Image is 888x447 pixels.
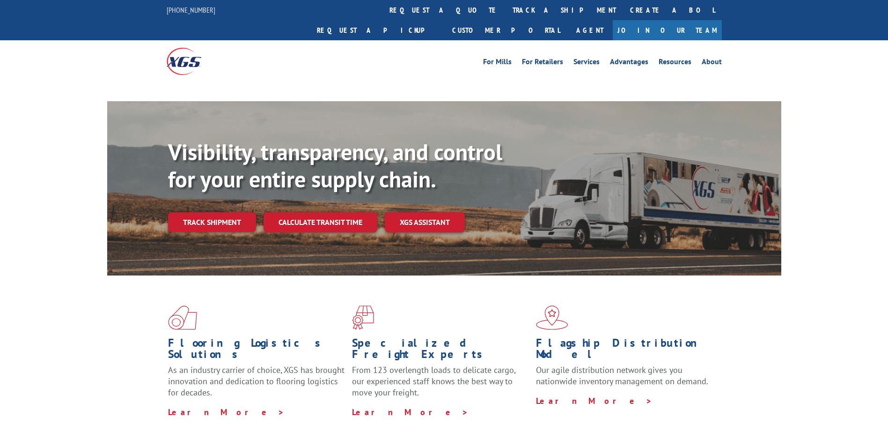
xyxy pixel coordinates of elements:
a: For Mills [483,58,512,68]
a: Learn More > [352,407,469,417]
h1: Specialized Freight Experts [352,337,529,365]
a: Advantages [610,58,648,68]
a: Calculate transit time [264,212,377,232]
a: Request a pickup [310,20,445,40]
b: Visibility, transparency, and control for your entire supply chain. [168,137,502,194]
a: Track shipment [168,212,256,232]
span: As an industry carrier of choice, XGS has brought innovation and dedication to flooring logistics... [168,365,345,398]
a: Services [573,58,600,68]
h1: Flooring Logistics Solutions [168,337,345,365]
a: XGS ASSISTANT [385,212,465,232]
a: Join Our Team [613,20,722,40]
a: Learn More > [168,407,285,417]
span: Our agile distribution network gives you nationwide inventory management on demand. [536,365,708,387]
a: Resources [659,58,691,68]
a: Customer Portal [445,20,567,40]
img: xgs-icon-flagship-distribution-model-red [536,305,568,330]
a: [PHONE_NUMBER] [167,5,215,15]
a: For Retailers [522,58,563,68]
a: Learn More > [536,395,653,406]
a: About [702,58,722,68]
h1: Flagship Distribution Model [536,337,713,365]
p: From 123 overlength loads to delicate cargo, our experienced staff knows the best way to move you... [352,365,529,406]
img: xgs-icon-focused-on-flooring-red [352,305,374,330]
img: xgs-icon-total-supply-chain-intelligence-red [168,305,197,330]
a: Agent [567,20,613,40]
